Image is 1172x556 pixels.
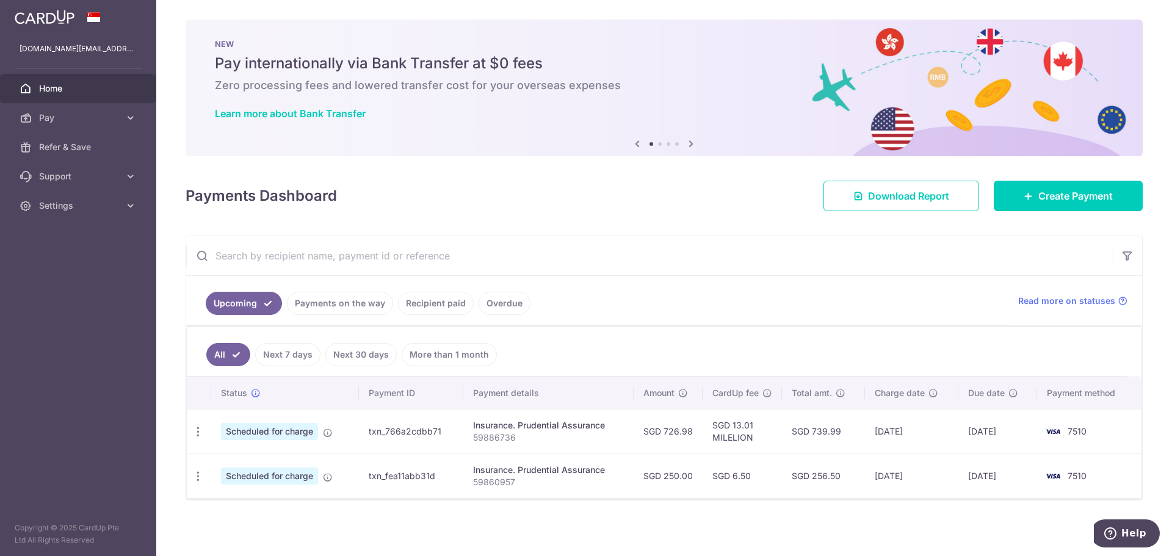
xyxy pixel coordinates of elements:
td: SGD 726.98 [634,409,703,453]
img: Bank Card [1041,469,1065,483]
span: Settings [39,200,120,212]
td: SGD 13.01 MILELION [703,409,782,453]
a: Overdue [479,292,530,315]
span: Download Report [868,189,949,203]
p: NEW [215,39,1113,49]
span: 7510 [1068,426,1087,436]
td: [DATE] [958,409,1037,453]
span: Total amt. [792,387,832,399]
span: Read more on statuses [1018,295,1115,307]
div: Insurance. Prudential Assurance [473,419,624,431]
a: Create Payment [994,181,1143,211]
td: SGD 739.99 [782,409,864,453]
h5: Pay internationally via Bank Transfer at $0 fees [215,54,1113,73]
div: Insurance. Prudential Assurance [473,464,624,476]
td: [DATE] [865,453,958,498]
a: Upcoming [206,292,282,315]
td: [DATE] [865,409,958,453]
h4: Payments Dashboard [186,185,337,207]
th: Payment ID [359,377,463,409]
img: CardUp [15,10,74,24]
a: All [206,343,250,366]
span: Pay [39,112,120,124]
a: Recipient paid [398,292,474,315]
th: Payment details [463,377,634,409]
span: Home [39,82,120,95]
h6: Zero processing fees and lowered transfer cost for your overseas expenses [215,78,1113,93]
img: Bank Card [1041,424,1065,439]
th: Payment method [1037,377,1141,409]
td: txn_fea11abb31d [359,453,463,498]
span: Status [221,387,247,399]
td: SGD 256.50 [782,453,864,498]
span: Amount [643,387,675,399]
a: Learn more about Bank Transfer [215,107,366,120]
span: Due date [968,387,1005,399]
p: [DOMAIN_NAME][EMAIL_ADDRESS][DOMAIN_NAME] [20,43,137,55]
td: SGD 6.50 [703,453,782,498]
span: 7510 [1068,471,1087,481]
a: Next 30 days [325,343,397,366]
a: Next 7 days [255,343,320,366]
a: Download Report [823,181,979,211]
td: [DATE] [958,453,1037,498]
p: 59886736 [473,431,624,444]
span: CardUp fee [712,387,759,399]
span: Create Payment [1038,189,1113,203]
p: 59860957 [473,476,624,488]
input: Search by recipient name, payment id or reference [186,236,1113,275]
span: Refer & Save [39,141,120,153]
td: SGD 250.00 [634,453,703,498]
a: Payments on the way [287,292,393,315]
span: Support [39,170,120,182]
span: Scheduled for charge [221,423,318,440]
img: Bank transfer banner [186,20,1143,156]
a: Read more on statuses [1018,295,1127,307]
td: txn_766a2cdbb71 [359,409,463,453]
span: Scheduled for charge [221,468,318,485]
a: More than 1 month [402,343,497,366]
iframe: Opens a widget where you can find more information [1094,519,1160,550]
span: Charge date [875,387,925,399]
